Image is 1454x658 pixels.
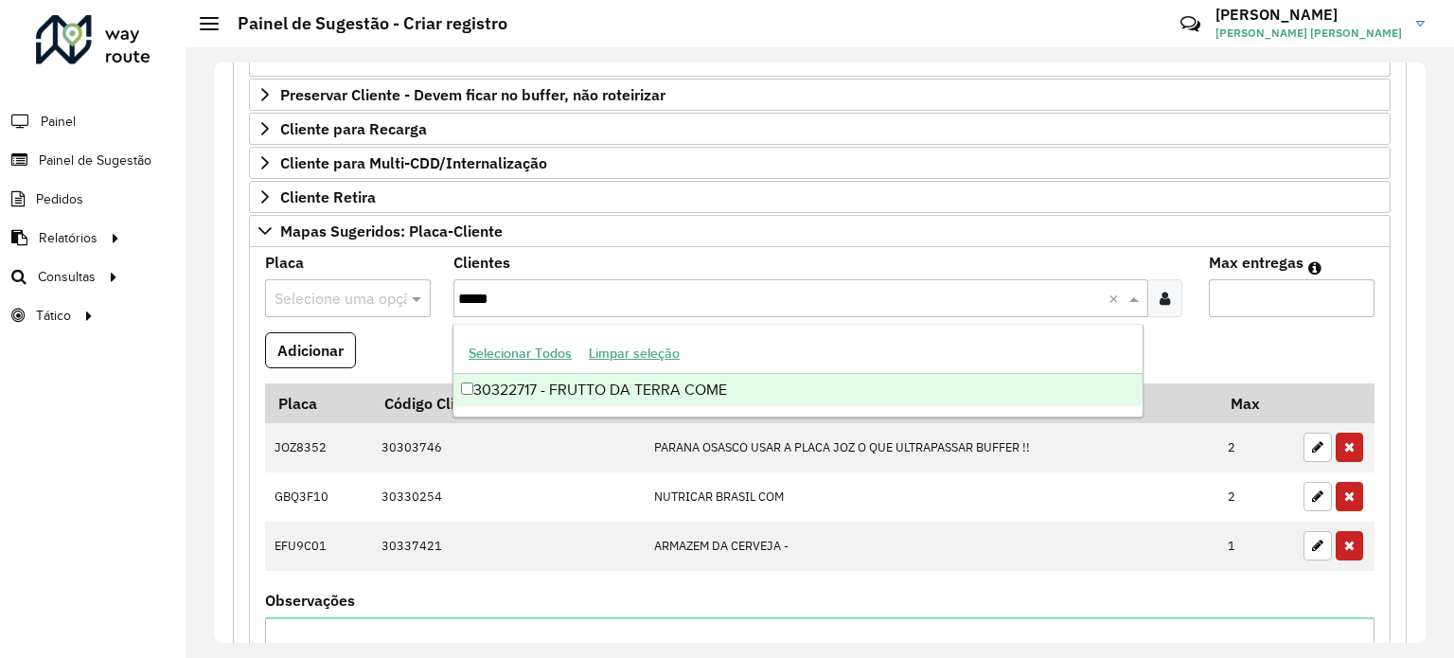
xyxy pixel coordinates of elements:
[1170,4,1211,44] a: Contato Rápido
[249,215,1391,247] a: Mapas Sugeridos: Placa-Cliente
[280,155,547,170] span: Cliente para Multi-CDD/Internalização
[249,147,1391,179] a: Cliente para Multi-CDD/Internalização
[36,189,83,209] span: Pedidos
[41,112,76,132] span: Painel
[280,87,665,102] span: Preservar Cliente - Devem ficar no buffer, não roteirizar
[36,306,71,326] span: Tático
[452,324,1144,418] ng-dropdown-panel: Options list
[460,339,580,368] button: Selecionar Todos
[644,423,1217,472] td: PARANA OSASCO USAR A PLACA JOZ O QUE ULTRAPASSAR BUFFER !!
[265,383,371,423] th: Placa
[644,522,1217,571] td: ARMAZEM DA CERVEJA -
[371,423,644,472] td: 30303746
[265,423,371,472] td: JOZ8352
[39,228,98,248] span: Relatórios
[371,522,644,571] td: 30337421
[280,189,376,205] span: Cliente Retira
[280,223,503,239] span: Mapas Sugeridos: Placa-Cliente
[265,251,304,274] label: Placa
[265,332,356,368] button: Adicionar
[265,589,355,612] label: Observações
[219,13,507,34] h2: Painel de Sugestão - Criar registro
[1218,423,1294,472] td: 2
[371,383,644,423] th: Código Cliente
[453,251,510,274] label: Clientes
[644,472,1217,522] td: NUTRICAR BRASIL COM
[265,472,371,522] td: GBQ3F10
[1308,260,1321,276] em: Máximo de clientes que serão colocados na mesma rota com os clientes informados
[371,472,644,522] td: 30330254
[1215,6,1402,24] h3: [PERSON_NAME]
[1209,251,1303,274] label: Max entregas
[249,113,1391,145] a: Cliente para Recarga
[1218,472,1294,522] td: 2
[453,374,1143,406] div: 30322717 - FRUTTO DA TERRA COME
[1215,25,1402,42] span: [PERSON_NAME] [PERSON_NAME]
[580,339,688,368] button: Limpar seleção
[265,522,371,571] td: EFU9C01
[249,79,1391,111] a: Preservar Cliente - Devem ficar no buffer, não roteirizar
[249,181,1391,213] a: Cliente Retira
[1218,383,1294,423] th: Max
[1108,287,1125,310] span: Clear all
[1218,522,1294,571] td: 1
[280,121,427,136] span: Cliente para Recarga
[38,267,96,287] span: Consultas
[39,151,151,170] span: Painel de Sugestão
